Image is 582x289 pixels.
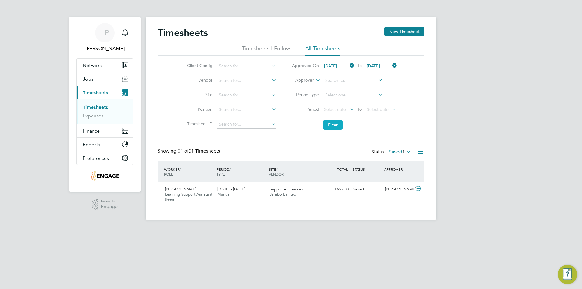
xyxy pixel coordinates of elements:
span: Supported Learning [270,187,305,192]
span: [DATE] [367,63,380,69]
div: [PERSON_NAME] [383,184,414,194]
span: 01 Timesheets [178,148,220,154]
div: Timesheets [77,99,133,124]
span: / [229,167,231,172]
a: LP[PERSON_NAME] [76,23,133,52]
span: To [356,62,363,69]
a: Expenses [83,113,103,119]
span: [DATE] [324,63,337,69]
span: Powered by [101,199,118,204]
span: Finance [83,128,100,134]
button: Network [77,59,133,72]
span: LP [101,29,109,37]
div: £652.50 [319,184,351,194]
span: [PERSON_NAME] [165,187,196,192]
button: Jobs [77,72,133,86]
input: Search for... [217,91,276,99]
span: Laura Parkinson [76,45,133,52]
span: Engage [101,204,118,209]
button: Filter [323,120,343,130]
label: Saved [389,149,411,155]
span: [DATE] - [DATE] [217,187,245,192]
span: 1 [402,149,405,155]
div: STATUS [351,164,383,175]
div: Showing [158,148,221,154]
span: 01 of [178,148,189,154]
input: Search for... [323,76,383,85]
li: Timesheets I Follow [242,45,290,56]
label: Client Config [185,63,212,68]
div: WORKER [162,164,215,180]
div: PERIOD [215,164,267,180]
button: Preferences [77,151,133,165]
span: TYPE [216,172,225,176]
span: ROLE [164,172,173,176]
input: Select one [323,91,383,99]
nav: Main navigation [69,17,141,192]
button: Finance [77,124,133,137]
a: Powered byEngage [92,199,118,210]
a: Go to home page [76,171,133,181]
label: Approved On [292,63,319,68]
span: Reports [83,142,100,147]
li: All Timesheets [305,45,340,56]
label: Approver [286,77,314,83]
span: Learning Support Assistant (Inner) [165,192,212,202]
button: Reports [77,138,133,151]
label: Period [292,106,319,112]
h2: Timesheets [158,27,208,39]
a: Timesheets [83,104,108,110]
span: To [356,105,363,113]
div: Saved [351,184,383,194]
div: APPROVER [383,164,414,175]
span: / [276,167,277,172]
span: / [179,167,181,172]
button: Timesheets [77,86,133,99]
div: Status [371,148,412,156]
span: Timesheets [83,90,108,96]
label: Position [185,106,212,112]
span: Jambo Limited [270,192,296,197]
span: Manual [217,192,230,197]
label: Vendor [185,77,212,83]
input: Search for... [217,62,276,70]
span: Select date [324,107,346,112]
span: Network [83,62,102,68]
img: jambo-logo-retina.png [91,171,119,181]
span: Preferences [83,155,109,161]
label: Period Type [292,92,319,97]
button: New Timesheet [384,27,424,36]
span: TOTAL [337,167,348,172]
div: SITE [267,164,320,180]
span: Jobs [83,76,93,82]
span: VENDOR [269,172,284,176]
label: Timesheet ID [185,121,212,126]
button: Engage Resource Center [558,265,577,284]
input: Search for... [217,76,276,85]
span: Select date [367,107,389,112]
label: Site [185,92,212,97]
input: Search for... [217,120,276,129]
input: Search for... [217,106,276,114]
